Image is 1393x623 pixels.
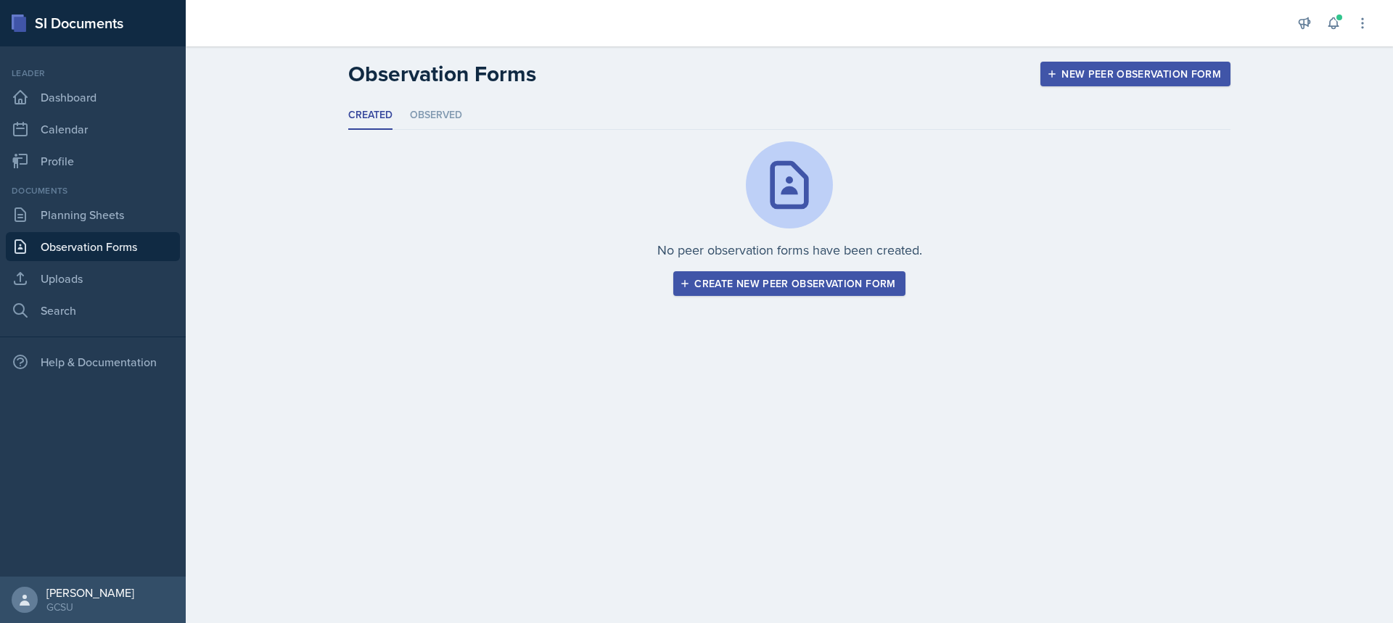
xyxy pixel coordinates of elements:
[6,264,180,293] a: Uploads
[1050,68,1221,80] div: New Peer Observation Form
[6,296,180,325] a: Search
[6,232,180,261] a: Observation Forms
[683,278,895,289] div: Create new peer observation form
[6,115,180,144] a: Calendar
[410,102,462,130] li: Observed
[46,585,134,600] div: [PERSON_NAME]
[657,240,922,260] p: No peer observation forms have been created.
[6,67,180,80] div: Leader
[673,271,905,296] button: Create new peer observation form
[348,102,393,130] li: Created
[6,184,180,197] div: Documents
[6,200,180,229] a: Planning Sheets
[6,83,180,112] a: Dashboard
[6,147,180,176] a: Profile
[348,61,536,87] h2: Observation Forms
[1040,62,1230,86] button: New Peer Observation Form
[46,600,134,614] div: GCSU
[6,347,180,376] div: Help & Documentation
